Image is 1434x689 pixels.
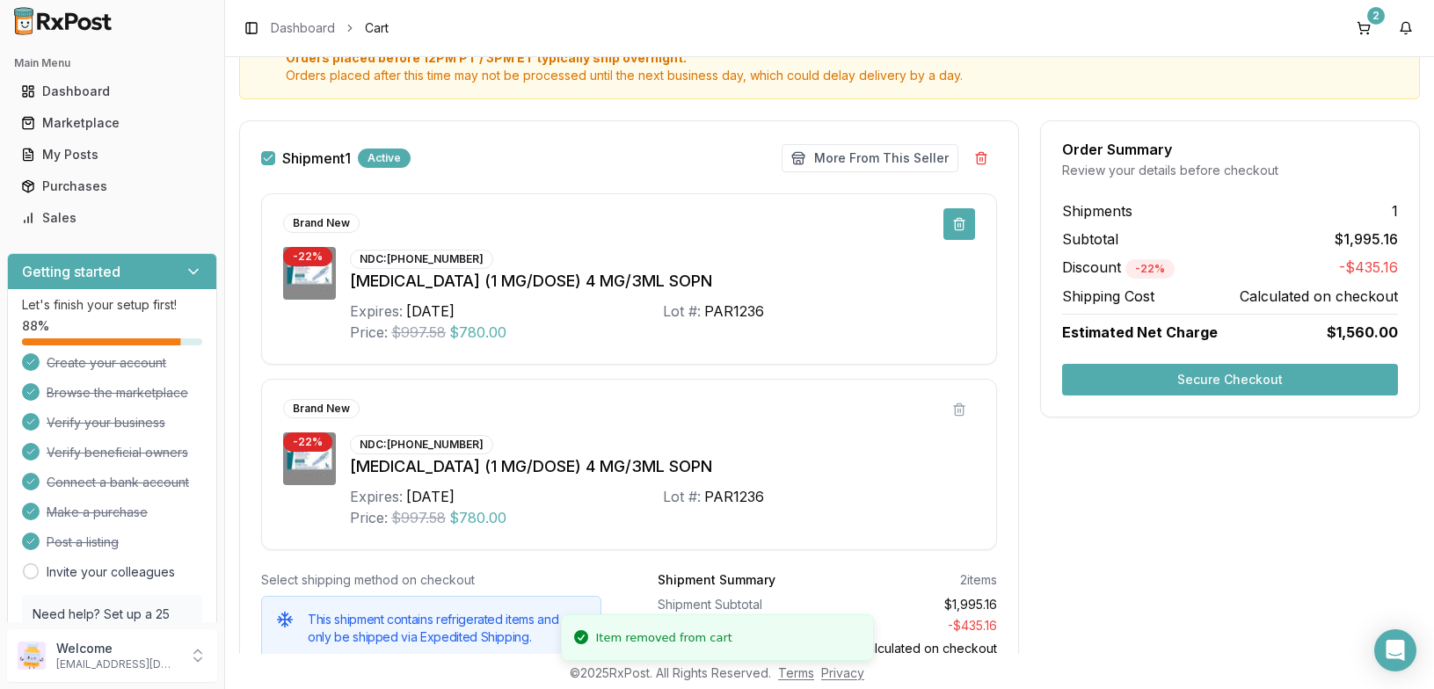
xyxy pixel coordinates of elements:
[7,7,120,35] img: RxPost Logo
[22,261,120,282] h3: Getting started
[350,250,493,269] div: NDC: [PHONE_NUMBER]
[47,533,119,551] span: Post a listing
[663,301,701,322] div: Lot #:
[33,606,192,658] p: Need help? Set up a 25 minute call with our team to set up.
[14,139,210,170] a: My Posts
[350,269,975,294] div: [MEDICAL_DATA] (1 MG/DOSE) 4 MG/3ML SOPN
[1062,142,1398,156] div: Order Summary
[7,109,217,137] button: Marketplace
[286,49,1405,67] span: Orders placed before 12PM PT / 3PM ET typically ship overnight.
[14,76,210,107] a: Dashboard
[1062,228,1118,250] span: Subtotal
[283,247,336,300] img: Ozempic (1 MG/DOSE) 4 MG/3ML SOPN
[47,444,188,461] span: Verify beneficial owners
[22,317,49,335] span: 88 %
[7,204,217,232] button: Sales
[308,611,586,646] h5: This shipment contains refrigerated items and can only be shipped via Expedited Shipping.
[56,657,178,671] p: [EMAIL_ADDRESS][DOMAIN_NAME]
[283,432,336,485] img: Ozempic (1 MG/DOSE) 4 MG/3ML SOPN
[391,322,446,343] span: $997.58
[7,77,217,105] button: Dashboard
[261,571,601,589] div: Select shipping method on checkout
[596,629,732,647] div: Item removed from cart
[1062,258,1175,276] span: Discount
[1062,364,1398,395] button: Secure Checkout
[1062,286,1154,307] span: Shipping Cost
[834,596,997,613] div: $1,995.16
[21,146,203,163] div: My Posts
[47,414,165,432] span: Verify your business
[658,571,775,589] div: Shipment Summary
[663,486,701,507] div: Lot #:
[283,399,360,418] div: Brand New
[21,209,203,227] div: Sales
[1062,162,1398,179] div: Review your details before checkout
[1339,257,1398,279] span: -$435.16
[406,486,455,507] div: [DATE]
[14,202,210,234] a: Sales
[14,107,210,139] a: Marketplace
[350,322,388,343] div: Price:
[406,301,455,322] div: [DATE]
[21,83,203,100] div: Dashboard
[358,149,411,168] div: Active
[704,486,764,507] div: PAR1236
[47,504,148,521] span: Make a purchase
[47,474,189,491] span: Connect a bank account
[365,19,389,37] span: Cart
[47,384,188,402] span: Browse the marketplace
[47,563,175,581] a: Invite your colleagues
[14,56,210,70] h2: Main Menu
[282,151,351,165] label: Shipment 1
[7,172,217,200] button: Purchases
[782,144,958,172] button: More From This Seller
[1374,629,1416,671] div: Open Intercom Messenger
[1327,322,1398,343] span: $1,560.00
[47,354,166,372] span: Create your account
[283,247,332,266] div: - 22 %
[658,596,820,613] div: Shipment Subtotal
[1125,259,1175,279] div: - 22 %
[21,114,203,132] div: Marketplace
[834,617,997,636] div: - $435.16
[1367,7,1385,25] div: 2
[350,486,403,507] div: Expires:
[821,665,864,680] a: Privacy
[834,640,997,657] div: Calculated on checkout
[14,170,210,202] a: Purchases
[449,507,506,528] span: $780.00
[350,507,388,528] div: Price:
[271,19,335,37] a: Dashboard
[21,178,203,195] div: Purchases
[56,640,178,657] p: Welcome
[18,642,46,670] img: User avatar
[1350,14,1378,42] button: 2
[1392,200,1398,221] span: 1
[778,665,814,680] a: Terms
[704,301,764,322] div: PAR1236
[391,507,446,528] span: $997.58
[1062,323,1218,341] span: Estimated Net Charge
[1062,200,1132,221] span: Shipments
[1240,286,1398,307] span: Calculated on checkout
[1335,228,1398,250] span: $1,995.16
[22,296,202,314] p: Let's finish your setup first!
[286,67,1405,84] span: Orders placed after this time may not be processed until the next business day, which could delay...
[350,454,975,479] div: [MEDICAL_DATA] (1 MG/DOSE) 4 MG/3ML SOPN
[449,322,506,343] span: $780.00
[283,432,332,452] div: - 22 %
[350,301,403,322] div: Expires:
[271,19,389,37] nav: breadcrumb
[7,141,217,169] button: My Posts
[350,435,493,454] div: NDC: [PHONE_NUMBER]
[960,571,997,589] div: 2 items
[283,214,360,233] div: Brand New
